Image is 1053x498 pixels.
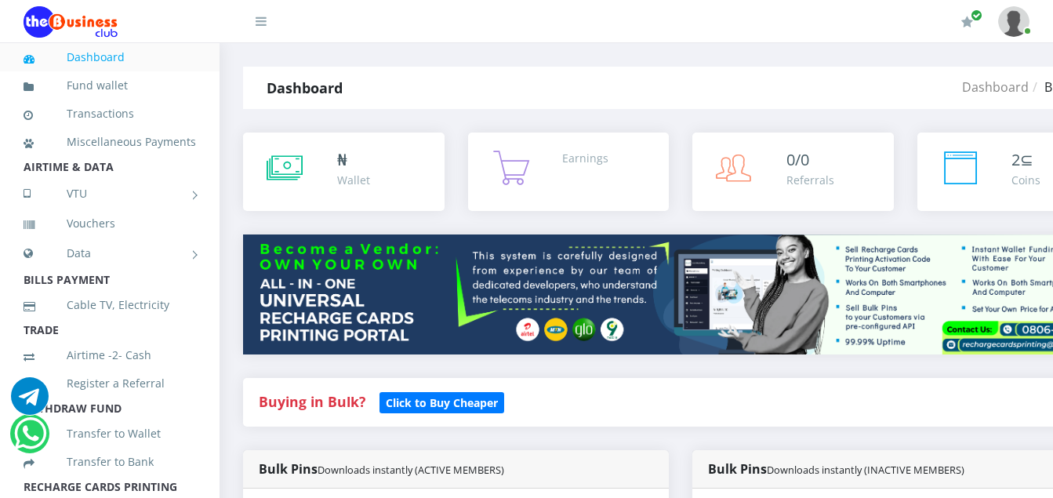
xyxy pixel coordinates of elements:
[24,287,196,323] a: Cable TV, Electricity
[243,133,445,211] a: ₦ Wallet
[24,174,196,213] a: VTU
[971,9,982,21] span: Renew/Upgrade Subscription
[337,172,370,188] div: Wallet
[24,205,196,242] a: Vouchers
[692,133,894,211] a: 0/0 Referrals
[562,150,608,166] div: Earnings
[24,96,196,132] a: Transactions
[337,148,370,172] div: ₦
[24,337,196,373] a: Airtime -2- Cash
[961,16,973,28] i: Renew/Upgrade Subscription
[24,39,196,75] a: Dashboard
[998,6,1029,37] img: User
[24,234,196,273] a: Data
[386,395,498,410] b: Click to Buy Cheaper
[24,6,118,38] img: Logo
[786,172,834,188] div: Referrals
[1011,149,1020,170] span: 2
[708,460,964,478] strong: Bulk Pins
[24,416,196,452] a: Transfer to Wallet
[259,460,504,478] strong: Bulk Pins
[379,392,504,411] a: Click to Buy Cheaper
[11,389,49,415] a: Chat for support
[468,133,670,211] a: Earnings
[14,427,46,453] a: Chat for support
[24,124,196,160] a: Miscellaneous Payments
[1011,148,1040,172] div: ⊆
[259,392,365,411] strong: Buying in Bulk?
[767,463,964,477] small: Downloads instantly (INACTIVE MEMBERS)
[962,78,1029,96] a: Dashboard
[786,149,809,170] span: 0/0
[24,444,196,480] a: Transfer to Bank
[24,365,196,402] a: Register a Referral
[318,463,504,477] small: Downloads instantly (ACTIVE MEMBERS)
[24,67,196,104] a: Fund wallet
[1011,172,1040,188] div: Coins
[267,78,343,97] strong: Dashboard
